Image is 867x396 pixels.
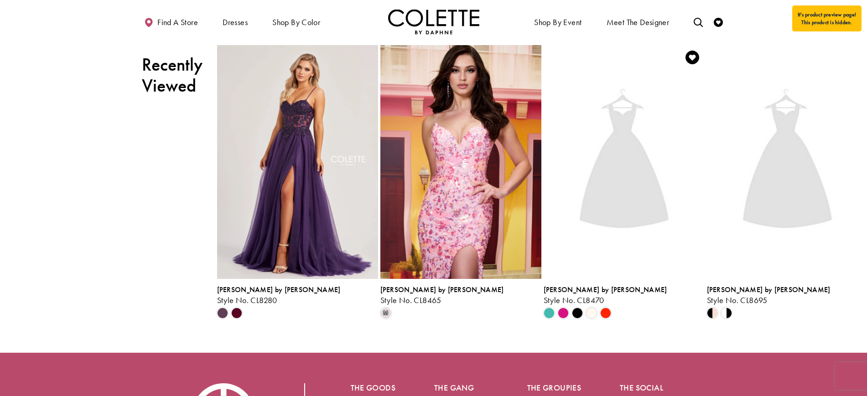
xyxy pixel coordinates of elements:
a: Visit Home Page [388,9,479,34]
i: Scarlet [600,308,611,319]
h5: The goods [351,383,398,392]
i: Black/White [721,308,732,319]
span: Dresses [220,9,250,34]
span: Shop By Event [532,9,584,34]
span: Shop By Event [534,18,581,27]
div: Colette by Daphne Style No. CL8465 [380,286,541,305]
i: Fuchsia [558,308,569,319]
span: Shop by color [272,18,320,27]
span: [PERSON_NAME] by [PERSON_NAME] [380,285,504,294]
h5: The groupies [527,383,584,392]
i: Diamond White [586,308,597,319]
span: Find a store [157,18,198,27]
span: Shop by color [270,9,322,34]
i: Plum [217,308,228,319]
a: Check Wishlist [711,9,725,34]
i: Black/Blush [707,308,718,319]
i: Black [572,308,583,319]
a: Meet the designer [604,9,672,34]
span: Style No. CL8695 [707,295,768,305]
i: Burgundy [231,308,242,319]
span: Style No. CL8465 [380,295,441,305]
a: Visit Colette by Daphne Style No. CL8280 Page [217,45,378,279]
span: [PERSON_NAME] by [PERSON_NAME] [707,285,831,294]
span: [PERSON_NAME] by [PERSON_NAME] [217,285,341,294]
div: Colette by Daphne Style No. CL8280 [217,286,378,305]
div: Colette by Daphne Style No. CL8470 [544,286,705,305]
a: Find a store [142,9,200,34]
i: Pink/Multi [380,308,391,319]
span: Meet the designer [607,18,670,27]
span: Style No. CL8470 [544,295,604,305]
h5: The social [620,383,676,392]
a: Toggle search [691,9,705,34]
span: Style No. CL8280 [217,295,277,305]
span: [PERSON_NAME] by [PERSON_NAME] [544,285,667,294]
h2: Recently Viewed [142,54,203,96]
h5: The gang [434,383,491,392]
a: Visit Colette by Daphne Style No. CL8470 Page [544,45,705,279]
i: Turquoise [544,308,555,319]
a: Visit Colette by Daphne Style No. CL8465 Page [380,45,541,279]
div: It's product preview page! This product is hidden. [792,5,862,31]
a: Add to Wishlist [683,48,702,67]
img: Colette by Daphne [388,9,479,34]
span: Dresses [223,18,248,27]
